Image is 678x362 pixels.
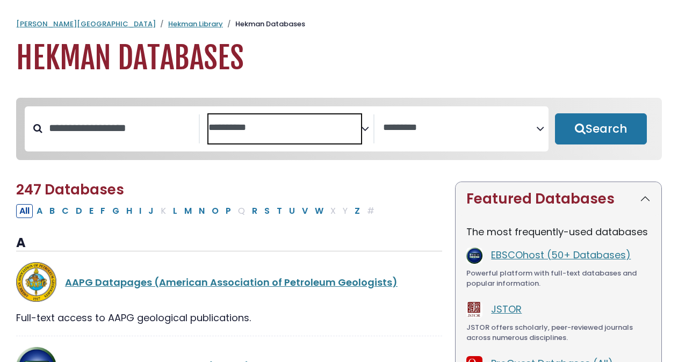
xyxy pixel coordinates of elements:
[16,204,33,218] button: All
[351,204,363,218] button: Filter Results Z
[86,204,97,218] button: Filter Results E
[196,204,208,218] button: Filter Results N
[299,204,311,218] button: Filter Results V
[16,235,442,251] h3: A
[466,268,651,289] div: Powerful platform with full-text databases and popular information.
[145,204,157,218] button: Filter Results J
[16,19,662,30] nav: breadcrumb
[16,40,662,76] h1: Hekman Databases
[222,204,234,218] button: Filter Results P
[273,204,285,218] button: Filter Results T
[16,19,156,29] a: [PERSON_NAME][GEOGRAPHIC_DATA]
[208,122,362,134] textarea: Search
[491,302,522,316] a: JSTOR
[33,204,46,218] button: Filter Results A
[286,204,298,218] button: Filter Results U
[249,204,261,218] button: Filter Results R
[42,119,199,137] input: Search database by title or keyword
[383,122,536,134] textarea: Search
[312,204,327,218] button: Filter Results W
[168,19,223,29] a: Hekman Library
[16,180,124,199] span: 247 Databases
[65,276,398,289] a: AAPG Datapages (American Association of Petroleum Geologists)
[555,113,647,144] button: Submit for Search Results
[261,204,273,218] button: Filter Results S
[123,204,135,218] button: Filter Results H
[456,182,661,216] button: Featured Databases
[223,19,305,30] li: Hekman Databases
[46,204,58,218] button: Filter Results B
[16,98,662,160] nav: Search filters
[170,204,181,218] button: Filter Results L
[73,204,85,218] button: Filter Results D
[16,310,442,325] div: Full-text access to AAPG geological publications.
[109,204,122,218] button: Filter Results G
[59,204,72,218] button: Filter Results C
[97,204,109,218] button: Filter Results F
[136,204,145,218] button: Filter Results I
[491,248,631,262] a: EBSCOhost (50+ Databases)
[466,225,651,239] p: The most frequently-used databases
[16,204,379,217] div: Alpha-list to filter by first letter of database name
[208,204,222,218] button: Filter Results O
[466,322,651,343] div: JSTOR offers scholarly, peer-reviewed journals across numerous disciplines.
[181,204,195,218] button: Filter Results M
